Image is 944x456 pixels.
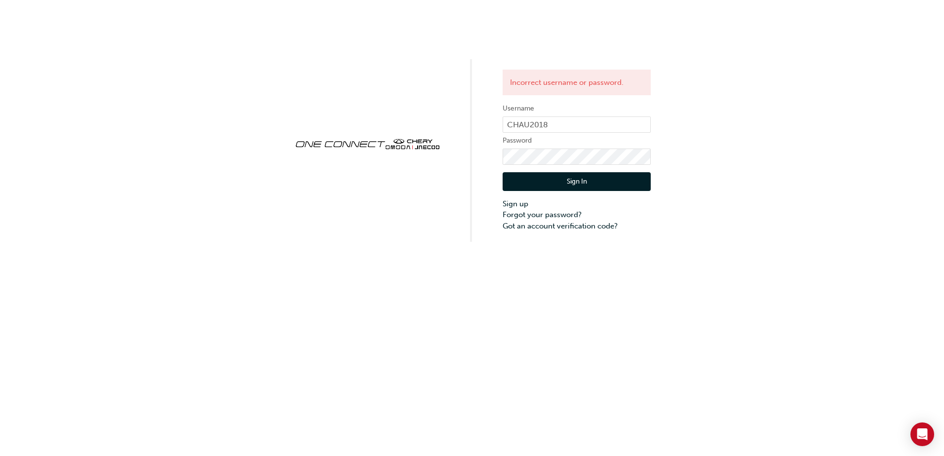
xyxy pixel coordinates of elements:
[503,116,651,133] input: Username
[503,103,651,114] label: Username
[503,172,651,191] button: Sign In
[503,221,651,232] a: Got an account verification code?
[293,130,441,156] img: oneconnect
[503,135,651,147] label: Password
[503,70,651,96] div: Incorrect username or password.
[503,198,651,210] a: Sign up
[910,422,934,446] div: Open Intercom Messenger
[503,209,651,221] a: Forgot your password?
